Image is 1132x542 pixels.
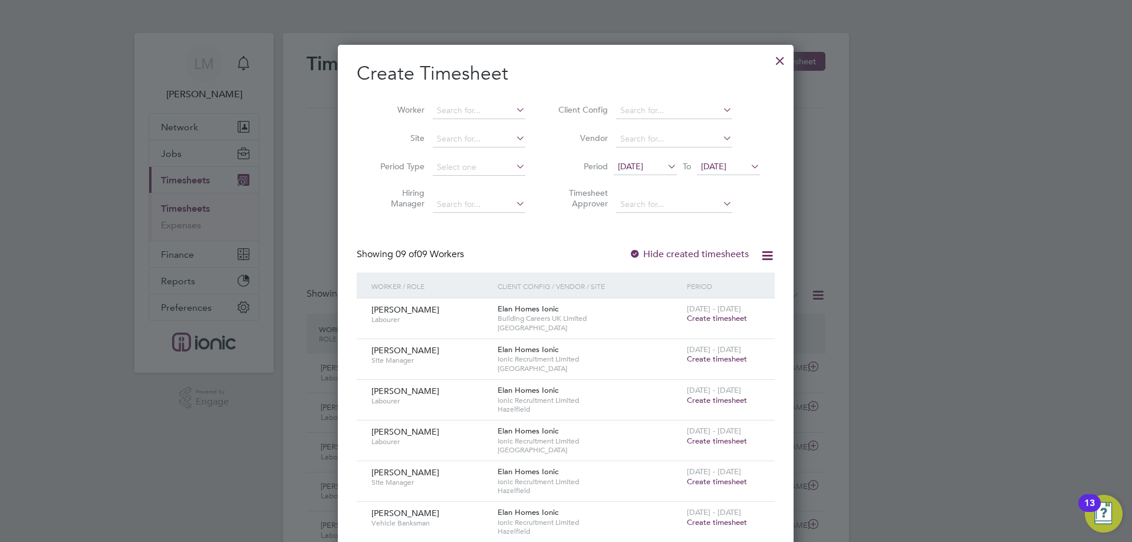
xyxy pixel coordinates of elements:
label: Period [555,161,608,172]
label: Vendor [555,133,608,143]
span: Ionic Recruitment Limited [498,436,681,446]
div: Worker / Role [368,272,495,300]
span: [PERSON_NAME] [371,304,439,315]
span: Ionic Recruitment Limited [498,477,681,487]
div: Showing [357,248,466,261]
span: Ionic Recruitment Limited [498,354,681,364]
span: [PERSON_NAME] [371,386,439,396]
span: Hazelfield [498,486,681,495]
span: To [679,159,695,174]
span: Site Manager [371,356,489,365]
span: Create timesheet [687,436,747,446]
span: [PERSON_NAME] [371,467,439,478]
span: [DATE] [618,161,643,172]
label: Hide created timesheets [629,248,749,260]
span: Ionic Recruitment Limited [498,396,681,405]
span: [PERSON_NAME] [371,345,439,356]
span: [DATE] - [DATE] [687,467,741,477]
span: Create timesheet [687,313,747,323]
h2: Create Timesheet [357,61,775,86]
input: Search for... [616,131,732,147]
span: [DATE] - [DATE] [687,507,741,517]
label: Site [371,133,424,143]
span: Create timesheet [687,395,747,405]
input: Search for... [616,103,732,119]
label: Client Config [555,104,608,115]
label: Period Type [371,161,424,172]
span: Site Manager [371,478,489,487]
span: Labourer [371,437,489,446]
span: Elan Homes Ionic [498,385,558,395]
span: Labourer [371,396,489,406]
input: Search for... [616,196,732,213]
div: Period [684,272,763,300]
span: Hazelfield [498,405,681,414]
span: Create timesheet [687,477,747,487]
span: [GEOGRAPHIC_DATA] [498,364,681,373]
span: [GEOGRAPHIC_DATA] [498,445,681,455]
span: [PERSON_NAME] [371,508,439,518]
span: Elan Homes Ionic [498,426,558,436]
input: Search for... [433,196,525,213]
button: Open Resource Center, 13 new notifications [1085,495,1123,533]
input: Search for... [433,131,525,147]
span: [GEOGRAPHIC_DATA] [498,323,681,333]
span: Elan Homes Ionic [498,467,558,477]
div: 13 [1084,503,1095,518]
span: Create timesheet [687,517,747,527]
span: Vehicle Banksman [371,518,489,528]
span: Ionic Recruitment Limited [498,518,681,527]
span: 09 of [396,248,417,260]
span: 09 Workers [396,248,464,260]
span: Hazelfield [498,527,681,536]
span: Elan Homes Ionic [498,304,558,314]
input: Select one [433,159,525,176]
span: [DATE] - [DATE] [687,304,741,314]
span: [DATE] - [DATE] [687,385,741,395]
span: [DATE] [701,161,726,172]
span: Labourer [371,315,489,324]
span: [DATE] - [DATE] [687,344,741,354]
span: [DATE] - [DATE] [687,426,741,436]
input: Search for... [433,103,525,119]
span: Building Careers UK Limited [498,314,681,323]
span: Create timesheet [687,354,747,364]
label: Hiring Manager [371,188,424,209]
span: Elan Homes Ionic [498,344,558,354]
div: Client Config / Vendor / Site [495,272,684,300]
label: Worker [371,104,424,115]
span: [PERSON_NAME] [371,426,439,437]
label: Timesheet Approver [555,188,608,209]
span: Elan Homes Ionic [498,507,558,517]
